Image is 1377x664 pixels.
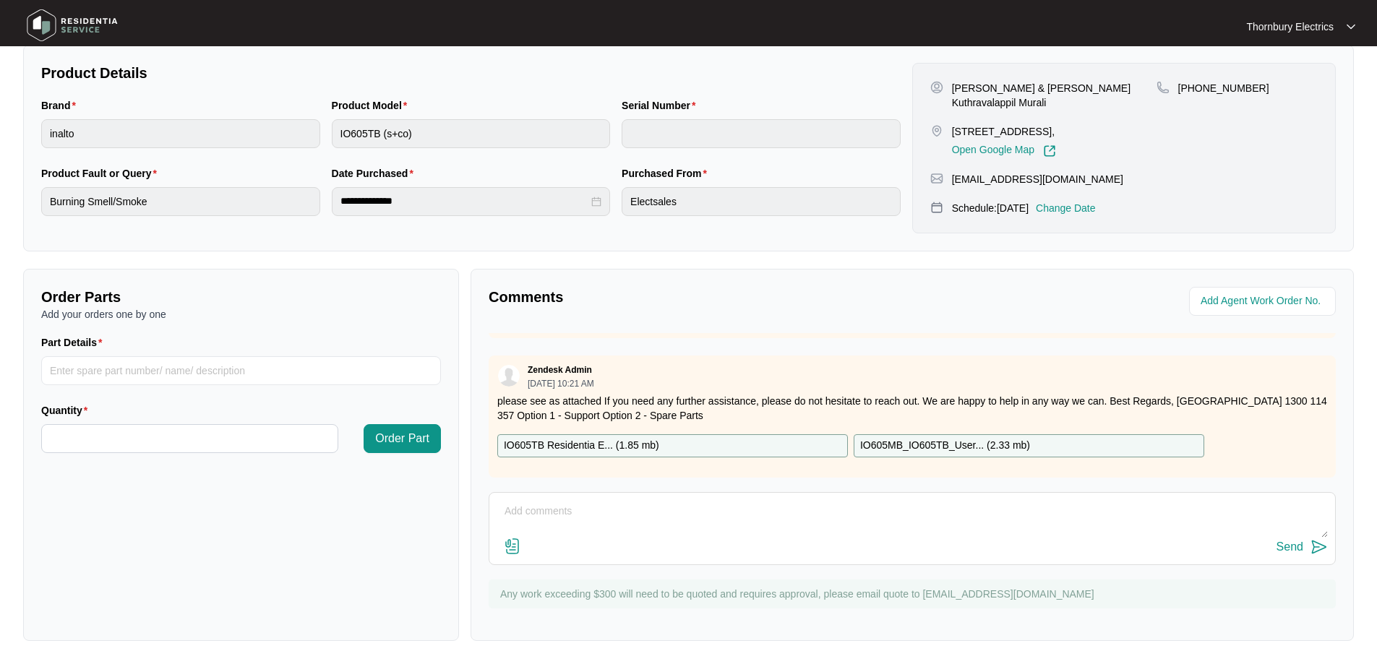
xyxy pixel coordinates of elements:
[332,98,413,113] label: Product Model
[41,403,93,418] label: Quantity
[1043,145,1056,158] img: Link-External
[332,166,419,181] label: Date Purchased
[952,81,1157,110] p: [PERSON_NAME] & [PERSON_NAME] Kuthravalappil Murali
[1277,540,1303,553] div: Send
[528,379,594,388] p: [DATE] 10:21 AM
[364,424,441,453] button: Order Part
[41,98,82,113] label: Brand
[622,119,901,148] input: Serial Number
[498,365,520,387] img: user.svg
[1347,23,1355,30] img: dropdown arrow
[504,438,659,454] p: IO605TB Residentia E... ( 1.85 mb )
[1036,201,1096,215] p: Change Date
[500,587,1329,601] p: Any work exceeding $300 will need to be quoted and requires approval, please email quote to [EMAI...
[930,81,943,94] img: user-pin
[497,394,1327,423] p: please see as attached If you need any further assistance, please do not hesitate to reach out. W...
[930,201,943,214] img: map-pin
[504,538,521,555] img: file-attachment-doc.svg
[622,98,701,113] label: Serial Number
[528,364,592,376] p: Zendesk Admin
[952,172,1123,186] p: [EMAIL_ADDRESS][DOMAIN_NAME]
[41,287,441,307] p: Order Parts
[41,166,163,181] label: Product Fault or Query
[375,430,429,447] span: Order Part
[41,356,441,385] input: Part Details
[41,63,901,83] p: Product Details
[22,4,123,47] img: residentia service logo
[41,187,320,216] input: Product Fault or Query
[1246,20,1334,34] p: Thornbury Electrics
[930,172,943,185] img: map-pin
[42,425,338,452] input: Quantity
[1157,81,1170,94] img: map-pin
[1277,538,1328,557] button: Send
[1310,538,1328,556] img: send-icon.svg
[332,119,611,148] input: Product Model
[622,166,713,181] label: Purchased From
[622,187,901,216] input: Purchased From
[489,287,902,307] p: Comments
[930,124,943,137] img: map-pin
[41,119,320,148] input: Brand
[41,307,441,322] p: Add your orders one by one
[41,335,108,350] label: Part Details
[1178,81,1269,95] p: [PHONE_NUMBER]
[952,124,1056,139] p: [STREET_ADDRESS],
[952,201,1029,215] p: Schedule: [DATE]
[952,145,1056,158] a: Open Google Map
[1201,293,1327,310] input: Add Agent Work Order No.
[860,438,1030,454] p: IO605MB_IO605TB_User... ( 2.33 mb )
[340,194,589,209] input: Date Purchased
